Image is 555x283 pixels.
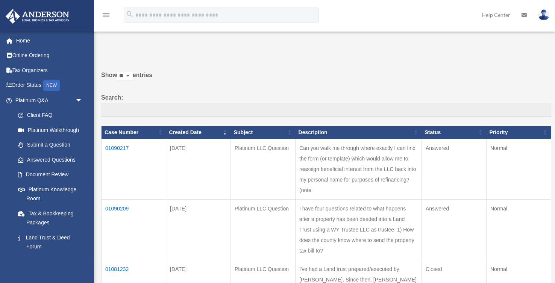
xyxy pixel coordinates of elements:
[5,33,94,48] a: Home
[5,63,94,78] a: Tax Organizers
[296,126,422,139] th: Description: activate to sort column ascending
[75,93,90,108] span: arrow_drop_down
[43,80,60,91] div: NEW
[102,13,111,20] a: menu
[486,126,551,139] th: Priority: activate to sort column ascending
[166,139,231,199] td: [DATE]
[11,167,90,182] a: Document Review
[11,254,90,269] a: Portal Feedback
[101,103,551,117] input: Search:
[3,9,71,24] img: Anderson Advisors Platinum Portal
[422,199,486,260] td: Answered
[422,126,486,139] th: Status: activate to sort column ascending
[11,230,90,254] a: Land Trust & Deed Forum
[486,139,551,199] td: Normal
[117,72,133,80] select: Showentries
[5,93,90,108] a: Platinum Q&Aarrow_drop_down
[126,10,134,18] i: search
[11,108,90,123] a: Client FAQ
[102,139,166,199] td: 01090217
[11,182,90,206] a: Platinum Knowledge Room
[102,199,166,260] td: 01090209
[486,199,551,260] td: Normal
[231,199,296,260] td: Platinum LLC Question
[231,139,296,199] td: Platinum LLC Question
[5,48,94,63] a: Online Ordering
[231,126,296,139] th: Subject: activate to sort column ascending
[102,11,111,20] i: menu
[296,199,422,260] td: I have four questions related to what happens after a property has been deeded into a Land Trust ...
[102,126,166,139] th: Case Number: activate to sort column ascending
[166,126,231,139] th: Created Date: activate to sort column ascending
[5,78,94,93] a: Order StatusNEW
[11,206,90,230] a: Tax & Bookkeeping Packages
[11,138,90,153] a: Submit a Question
[101,92,551,117] label: Search:
[11,152,86,167] a: Answered Questions
[101,70,551,88] label: Show entries
[422,139,486,199] td: Answered
[11,123,90,138] a: Platinum Walkthrough
[538,9,549,20] img: User Pic
[166,199,231,260] td: [DATE]
[296,139,422,199] td: Can you walk me through where exactly I can find the form (or template) which would allow me to r...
